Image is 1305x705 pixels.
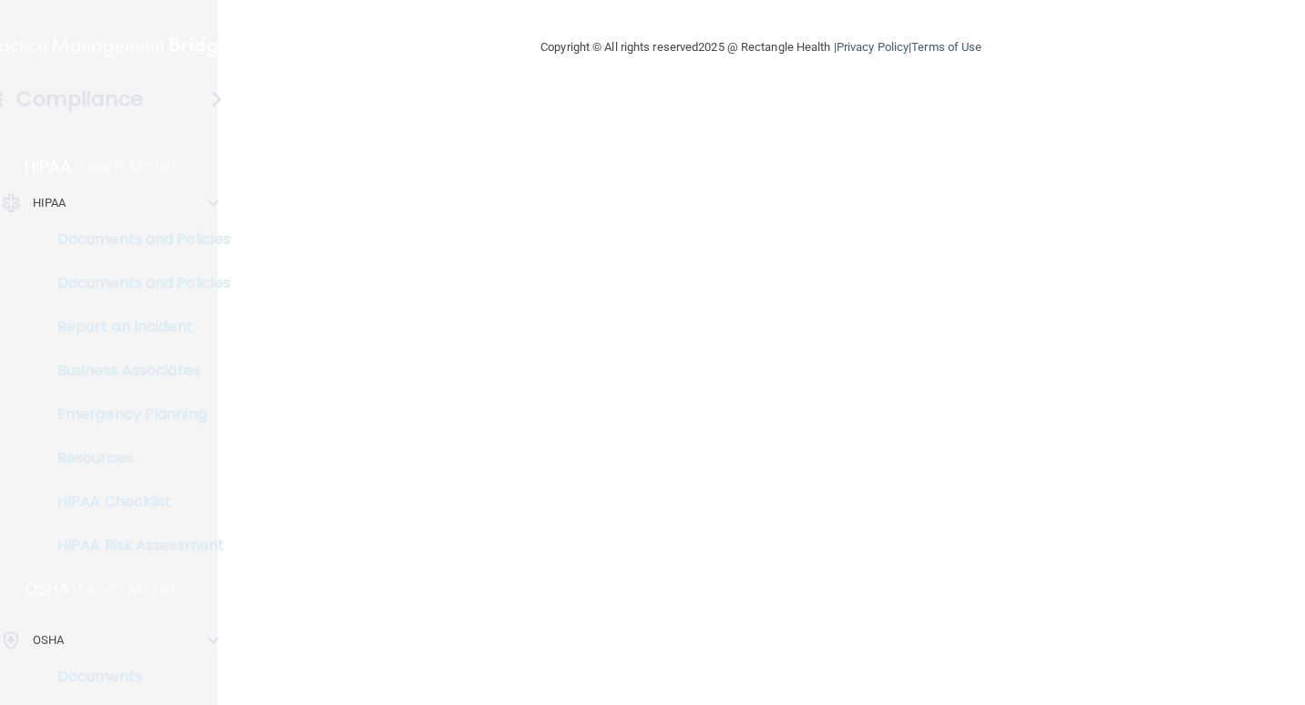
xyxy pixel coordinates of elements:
p: Learn More! [79,578,176,600]
p: Documents [12,668,261,686]
p: HIPAA Risk Assessment [12,536,261,555]
p: OSHA [33,629,64,651]
p: Report an Incident [12,318,261,336]
p: Resources [12,449,261,467]
p: HIPAA Checklist [12,493,261,511]
p: HIPAA [25,156,71,178]
p: Documents and Policies [12,274,261,292]
p: Documents and Policies [12,230,261,249]
p: Business Associates [12,362,261,380]
p: HIPAA [33,192,67,214]
h4: Compliance [16,87,143,112]
a: Privacy Policy [837,40,909,54]
p: Emergency Planning [12,405,261,424]
p: Learn More! [80,156,177,178]
div: Copyright © All rights reserved 2025 @ Rectangle Health | | [428,18,1094,77]
a: Terms of Use [911,40,981,54]
p: OSHA [25,578,70,600]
